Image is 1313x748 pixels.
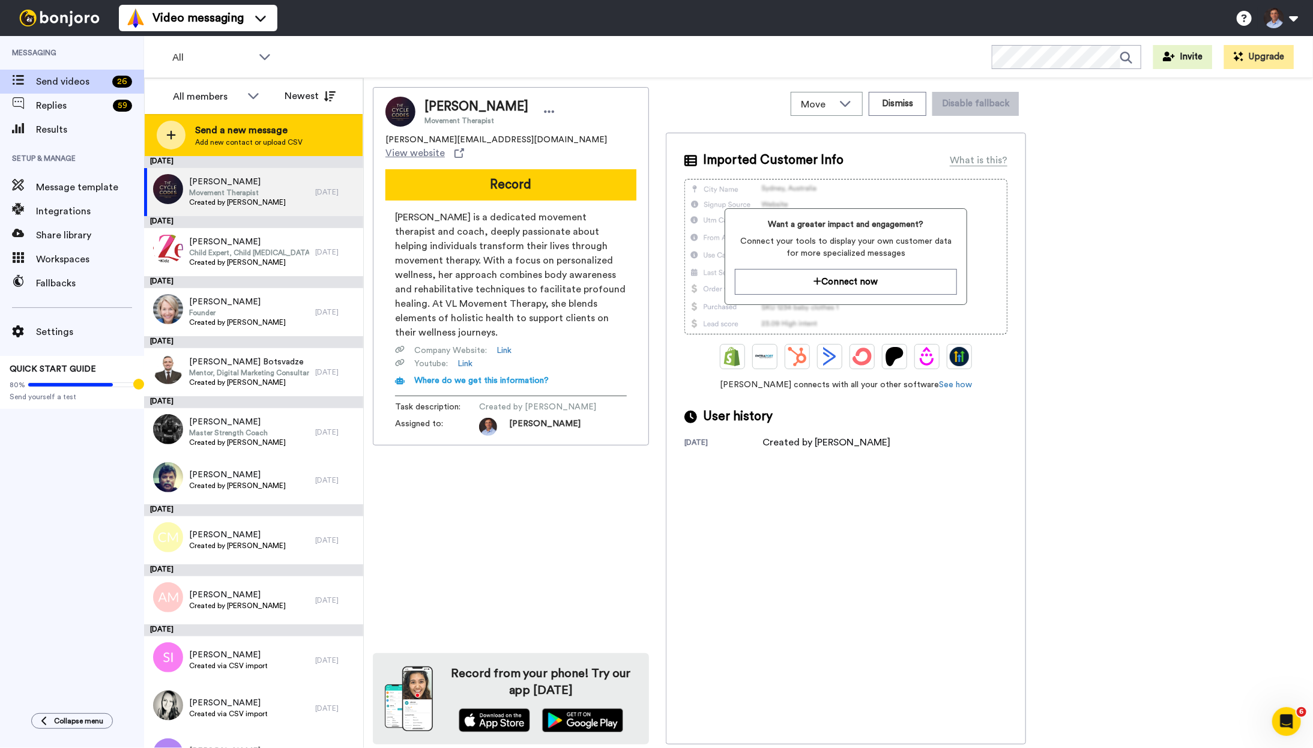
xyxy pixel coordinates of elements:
[189,368,309,378] span: Mentor, Digital Marketing Consultant
[172,50,253,65] span: All
[54,716,103,726] span: Collapse menu
[315,247,357,257] div: [DATE]
[36,74,107,89] span: Send videos
[144,216,363,228] div: [DATE]
[189,176,286,188] span: [PERSON_NAME]
[189,469,286,481] span: [PERSON_NAME]
[385,134,607,146] span: [PERSON_NAME][EMAIL_ADDRESS][DOMAIN_NAME]
[112,76,132,88] div: 26
[735,235,956,259] span: Connect your tools to display your own customer data for more specialized messages
[479,401,596,413] span: Created by [PERSON_NAME]
[885,347,904,366] img: Patreon
[1297,707,1306,717] span: 6
[36,204,144,219] span: Integrations
[395,401,479,413] span: Task description :
[189,649,268,661] span: [PERSON_NAME]
[36,252,144,267] span: Workspaces
[385,169,636,201] button: Record
[497,345,512,357] a: Link
[153,462,183,492] img: c176aa2a-add4-465c-abc1-b2cd981f175f.jpg
[457,358,472,370] a: Link
[385,146,464,160] a: View website
[414,358,448,370] span: Youtube :
[189,697,268,709] span: [PERSON_NAME]
[479,418,497,436] img: 58f6fc47-ee81-46e3-887d-5f2ac28e0929-1583387762.jpg
[10,380,25,390] span: 80%
[385,666,433,731] img: download
[189,308,286,318] span: Founder
[189,529,286,541] span: [PERSON_NAME]
[414,345,487,357] span: Company Website :
[735,219,956,231] span: Want a greater impact and engagement?
[189,481,286,490] span: Created by [PERSON_NAME]
[153,354,183,384] img: b8eec783-2b4c-4384-9633-5cb34e8bcdbb.jpg
[1272,707,1301,736] iframe: Intercom live chat
[703,408,773,426] span: User history
[315,307,357,317] div: [DATE]
[684,438,762,450] div: [DATE]
[788,347,807,366] img: Hubspot
[869,92,926,116] button: Dismiss
[395,210,627,340] span: [PERSON_NAME] is a dedicated movement therapist and coach, deeply passionate about helping indivi...
[189,296,286,308] span: [PERSON_NAME]
[939,381,972,389] a: See how
[385,97,415,127] img: Image of Vanessa Leone
[950,347,969,366] img: GoHighLevel
[315,475,357,485] div: [DATE]
[144,624,363,636] div: [DATE]
[703,151,844,169] span: Imported Customer Info
[189,709,268,719] span: Created via CSV import
[189,188,286,198] span: Movement Therapist
[189,236,309,248] span: [PERSON_NAME]
[144,564,363,576] div: [DATE]
[133,379,144,390] div: Tooltip anchor
[509,418,581,436] span: [PERSON_NAME]
[152,10,244,26] span: Video messaging
[950,153,1007,167] div: What is this?
[144,396,363,408] div: [DATE]
[315,596,357,605] div: [DATE]
[801,97,833,112] span: Move
[189,428,286,438] span: Master Strength Coach
[315,367,357,377] div: [DATE]
[459,708,530,732] img: appstore
[189,661,268,671] span: Created via CSV import
[144,276,363,288] div: [DATE]
[153,234,183,264] img: cd6072b7-5527-4111-8cd5-4364840d1eb4.png
[14,10,104,26] img: bj-logo-header-white.svg
[315,704,357,713] div: [DATE]
[917,347,937,366] img: Drip
[755,347,774,366] img: Ontraport
[684,379,1007,391] span: [PERSON_NAME] connects with all your other software
[315,535,357,545] div: [DATE]
[189,438,286,447] span: Created by [PERSON_NAME]
[385,146,445,160] span: View website
[424,98,528,116] span: [PERSON_NAME]
[10,365,96,373] span: QUICK START GUIDE
[36,325,144,339] span: Settings
[144,156,363,168] div: [DATE]
[189,248,309,258] span: Child Expert, Child [MEDICAL_DATA]
[315,427,357,437] div: [DATE]
[36,276,144,291] span: Fallbacks
[195,123,303,137] span: Send a new message
[1224,45,1294,69] button: Upgrade
[853,347,872,366] img: ConvertKit
[735,269,956,295] button: Connect now
[189,318,286,327] span: Created by [PERSON_NAME]
[126,8,145,28] img: vm-color.svg
[189,541,286,550] span: Created by [PERSON_NAME]
[153,690,183,720] img: 83ac42d2-1881-4c0c-b8bc-dd02e751c87c.jpeg
[36,180,144,195] span: Message template
[36,228,144,243] span: Share library
[153,294,183,324] img: 1c034c6d-99cf-42df-a853-7ff1794f58c1.jpg
[153,642,183,672] img: si.png
[932,92,1019,116] button: Disable fallback
[414,376,549,385] span: Where do we get this information?
[189,378,309,387] span: Created by [PERSON_NAME]
[723,347,742,366] img: Shopify
[10,392,134,402] span: Send yourself a test
[189,416,286,428] span: [PERSON_NAME]
[445,665,637,699] h4: Record from your phone! Try our app [DATE]
[189,589,286,601] span: [PERSON_NAME]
